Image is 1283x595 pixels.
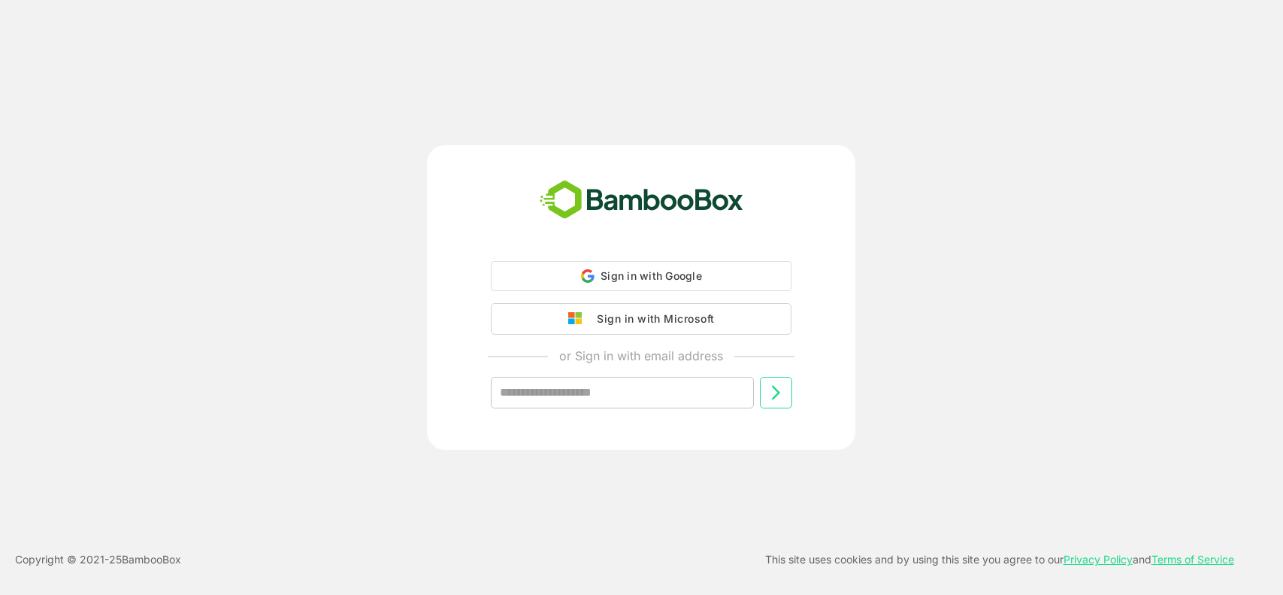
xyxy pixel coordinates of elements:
[601,269,702,282] span: Sign in with Google
[559,347,723,365] p: or Sign in with email address
[491,303,791,335] button: Sign in with Microsoft
[1151,553,1234,566] a: Terms of Service
[15,551,181,569] p: Copyright © 2021- 25 BambooBox
[765,551,1234,569] p: This site uses cookies and by using this site you agree to our and
[491,261,791,291] div: Sign in with Google
[568,312,589,326] img: google
[531,175,752,225] img: bamboobox
[1064,553,1133,566] a: Privacy Policy
[589,309,714,329] div: Sign in with Microsoft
